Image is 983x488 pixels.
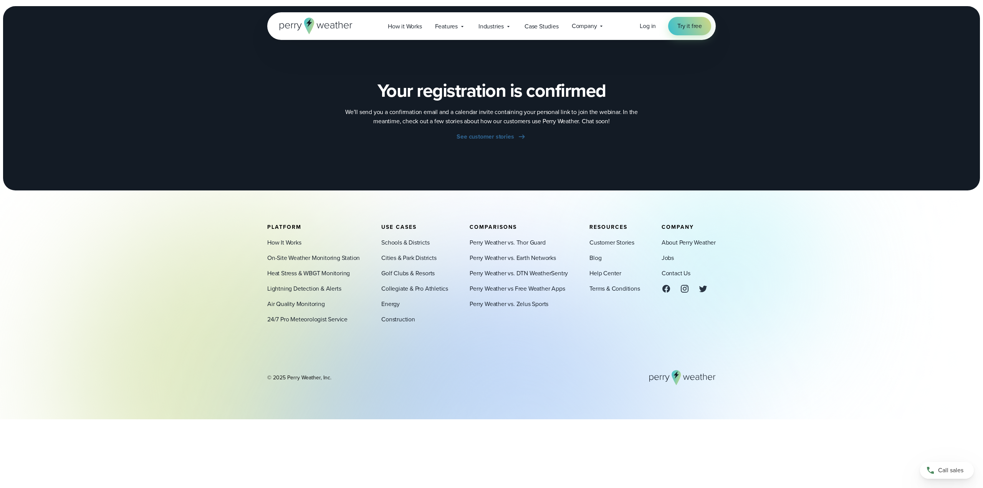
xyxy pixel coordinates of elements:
span: Resources [589,223,627,231]
span: Try it free [677,22,702,31]
a: Construction [381,315,415,324]
a: 24/7 Pro Meteorologist Service [267,315,348,324]
span: Company [572,22,597,31]
a: About Perry Weather [662,238,716,247]
a: Heat Stress & WBGT Monitoring [267,269,350,278]
a: Cities & Park Districts [381,253,436,263]
span: Use Cases [381,223,417,231]
span: See customer stories [457,132,514,141]
a: Lightning Detection & Alerts [267,284,341,293]
span: Features [435,22,458,31]
span: Comparisons [470,223,517,231]
a: Contact Us [662,269,690,278]
a: See customer stories [457,132,526,141]
a: Collegiate & Pro Athletics [381,284,448,293]
a: Perry Weather vs. Zelus Sports [470,299,548,309]
a: Perry Weather vs. DTN WeatherSentry [470,269,568,278]
a: Try it free [668,17,711,35]
span: Call sales [938,466,963,475]
a: Call sales [920,462,974,479]
span: Industries [478,22,504,31]
span: How it Works [388,22,422,31]
a: On-Site Weather Monitoring Station [267,253,360,263]
span: Platform [267,223,301,231]
span: Case Studies [525,22,559,31]
a: Jobs [662,253,674,263]
a: How it Works [381,18,429,34]
p: We’ll send you a confirmation email and a calendar invite containing your personal link to join t... [338,108,645,126]
a: Blog [589,253,601,263]
a: Schools & Districts [381,238,429,247]
a: Customer Stories [589,238,634,247]
a: Help Center [589,269,621,278]
a: How It Works [267,238,301,247]
a: Case Studies [518,18,565,34]
a: Perry Weather vs. Thor Guard [470,238,545,247]
h2: Your registration is confirmed [377,80,606,101]
a: Terms & Conditions [589,284,640,293]
div: © 2025 Perry Weather, Inc. [267,374,331,382]
a: Golf Clubs & Resorts [381,269,435,278]
a: Perry Weather vs Free Weather Apps [470,284,565,293]
a: Log in [640,22,656,31]
a: Perry Weather vs. Earth Networks [470,253,556,263]
span: Company [662,223,694,231]
a: Energy [381,299,400,309]
a: Air Quality Monitoring [267,299,325,309]
span: Log in [640,22,656,30]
